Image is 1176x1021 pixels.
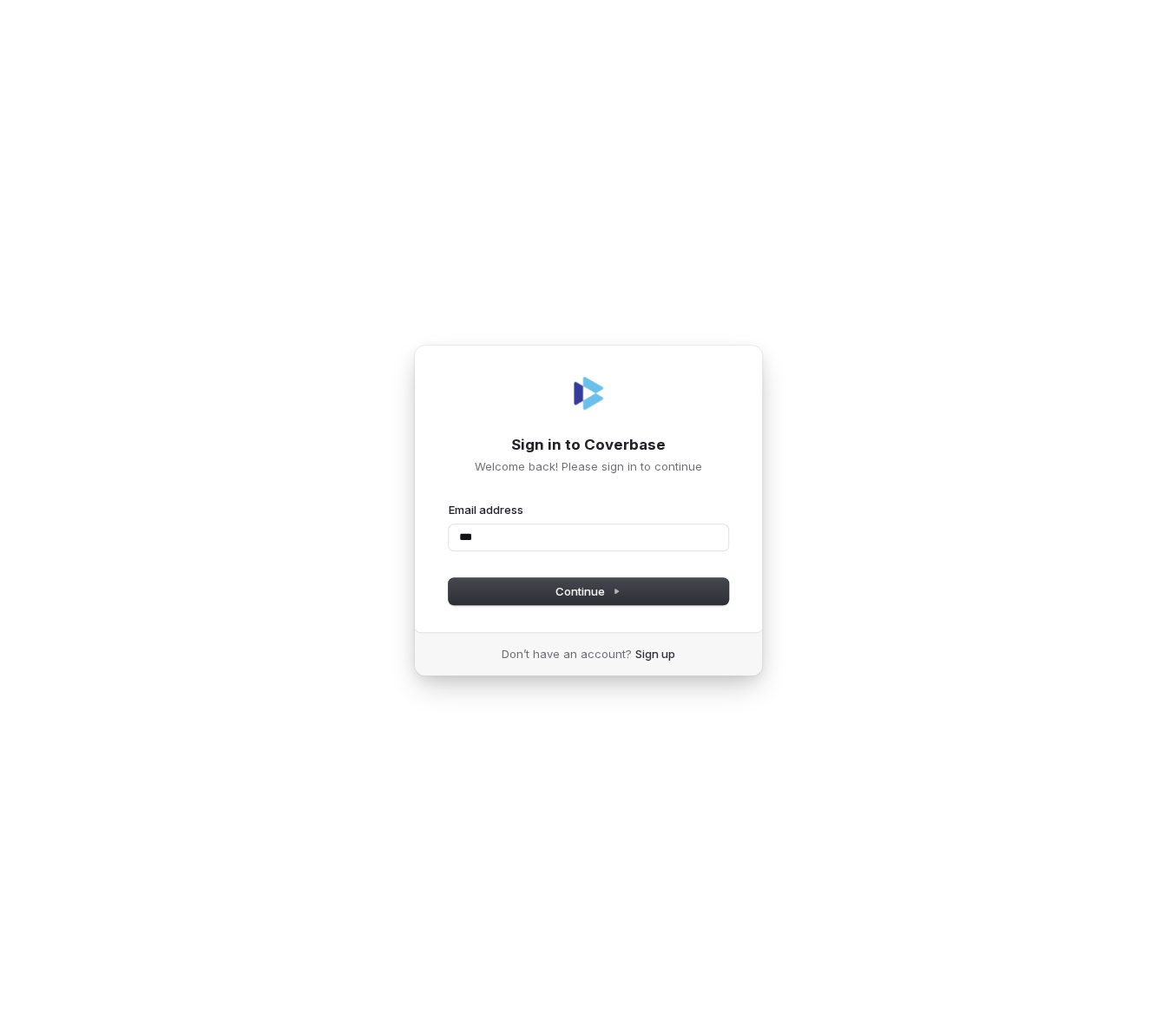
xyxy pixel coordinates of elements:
[635,646,675,662] a: Sign up
[502,646,632,662] span: Don’t have an account?
[568,372,609,414] img: Coverbase
[449,578,728,604] button: Continue
[449,502,523,517] label: Email address
[449,458,728,474] p: Welcome back! Please sign in to continue
[555,583,621,599] span: Continue
[449,435,728,456] h1: Sign in to Coverbase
